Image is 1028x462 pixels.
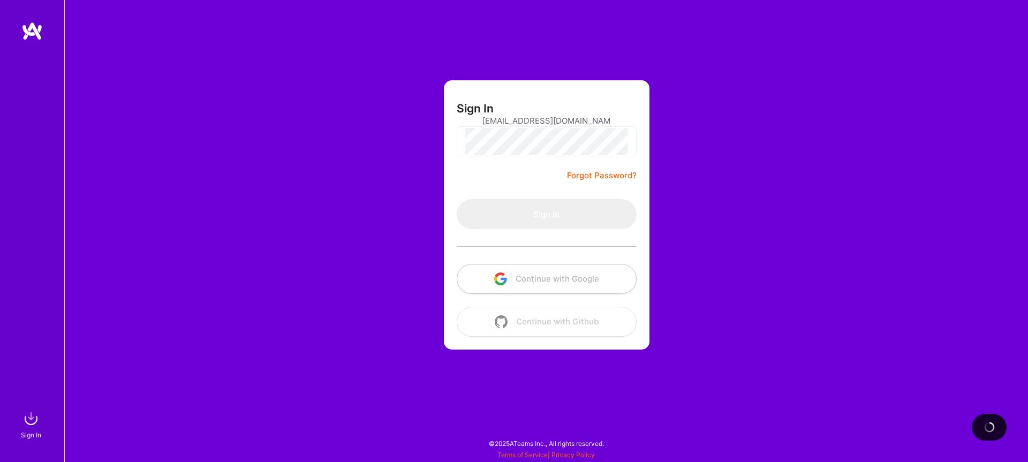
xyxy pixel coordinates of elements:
[497,451,548,459] a: Terms of Service
[457,307,637,337] button: Continue with Github
[457,199,637,229] button: Sign In
[21,21,43,41] img: logo
[551,451,595,459] a: Privacy Policy
[457,102,494,115] h3: Sign In
[495,315,508,328] img: icon
[457,264,637,294] button: Continue with Google
[494,272,507,285] img: icon
[21,429,41,441] div: Sign In
[567,169,637,182] a: Forgot Password?
[22,408,42,441] a: sign inSign In
[482,107,611,134] input: Email...
[20,408,42,429] img: sign in
[984,422,995,433] img: loading
[64,430,1028,457] div: © 2025 ATeams Inc., All rights reserved.
[497,451,595,459] span: |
